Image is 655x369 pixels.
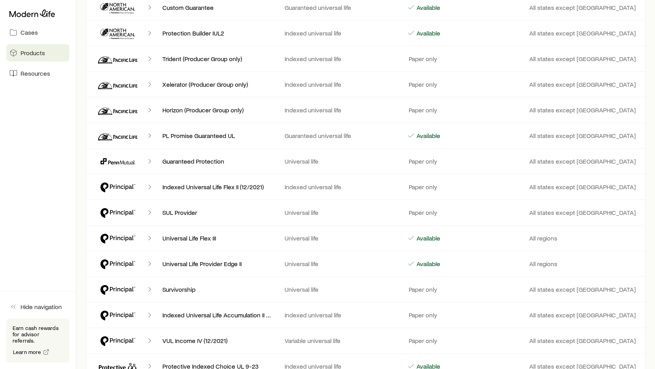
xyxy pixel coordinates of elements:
[529,311,639,319] p: All states except [GEOGRAPHIC_DATA]
[13,349,41,355] span: Learn more
[285,260,394,268] p: Universal life
[162,311,272,319] p: Indexed Universal Life Accumulation II (01/2024)
[13,325,63,344] p: Earn cash rewards for advisor referrals.
[285,80,394,88] p: Indexed universal life
[162,157,272,165] p: Guaranteed Protection
[162,80,272,88] p: Xelerator (Producer Group only)
[162,106,272,114] p: Horizon (Producer Group only)
[162,209,272,216] p: SUL Provider
[529,106,639,114] p: All states except [GEOGRAPHIC_DATA]
[529,337,639,345] p: All states except [GEOGRAPHIC_DATA]
[162,4,272,11] p: Custom Guarantee
[162,234,272,242] p: Universal Life Flex III
[529,55,639,63] p: All states except [GEOGRAPHIC_DATA]
[285,183,394,191] p: Indexed universal life
[415,4,440,11] p: Available
[20,28,38,36] span: Cases
[285,337,394,345] p: Variable universal life
[529,260,639,268] p: All regions
[407,285,437,293] p: Paper only
[407,209,437,216] p: Paper only
[407,337,437,345] p: Paper only
[529,183,639,191] p: All states except [GEOGRAPHIC_DATA]
[407,55,437,63] p: Paper only
[285,29,394,37] p: Indexed universal life
[415,132,440,140] p: Available
[529,4,639,11] p: All states except [GEOGRAPHIC_DATA]
[162,285,272,293] p: Survivorship
[162,55,272,63] p: Trident (Producer Group only)
[20,303,62,311] span: Hide navigation
[6,44,69,61] a: Products
[285,106,394,114] p: Indexed universal life
[20,49,45,57] span: Products
[407,311,437,319] p: Paper only
[529,80,639,88] p: All states except [GEOGRAPHIC_DATA]
[529,234,639,242] p: All regions
[20,69,50,77] span: Resources
[285,157,394,165] p: Universal life
[285,132,394,140] p: Guaranteed universal life
[6,24,69,41] a: Cases
[529,285,639,293] p: All states except [GEOGRAPHIC_DATA]
[415,260,440,268] p: Available
[285,55,394,63] p: Indexed universal life
[6,319,69,363] div: Earn cash rewards for advisor referrals.Learn more
[162,132,272,140] p: PL Promise Guaranteed UL
[529,157,639,165] p: All states except [GEOGRAPHIC_DATA]
[529,132,639,140] p: All states except [GEOGRAPHIC_DATA]
[285,285,394,293] p: Universal life
[407,106,437,114] p: Paper only
[529,209,639,216] p: All states except [GEOGRAPHIC_DATA]
[162,183,272,191] p: Indexed Universal Life Flex II (12/2021)
[285,209,394,216] p: Universal life
[6,298,69,315] button: Hide navigation
[415,29,440,37] p: Available
[407,183,437,191] p: Paper only
[415,234,440,242] p: Available
[407,80,437,88] p: Paper only
[285,4,394,11] p: Guaranteed universal life
[285,234,394,242] p: Universal life
[285,311,394,319] p: Indexed universal life
[162,29,272,37] p: Protection Builder IUL2
[6,65,69,82] a: Resources
[162,337,272,345] p: VUL Income IV (12/2021)
[407,157,437,165] p: Paper only
[529,29,639,37] p: All states except [GEOGRAPHIC_DATA]
[162,260,272,268] p: Universal Life Provider Edge II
